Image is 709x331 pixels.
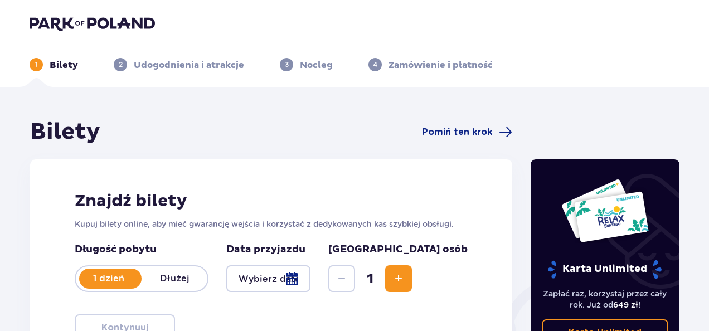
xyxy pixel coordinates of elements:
button: Decrease [328,265,355,292]
p: Bilety [50,59,78,71]
p: 2 [119,60,123,70]
p: Udogodnienia i atrakcje [134,59,244,71]
span: 649 zł [613,300,638,309]
h2: Znajdź bilety [75,191,468,212]
p: Karta Unlimited [547,260,663,279]
p: 3 [285,60,289,70]
h1: Bilety [30,118,100,146]
p: [GEOGRAPHIC_DATA] osób [328,243,468,256]
span: Pomiń ten krok [422,126,492,138]
p: Zamówienie i płatność [389,59,493,71]
p: 1 [35,60,38,70]
button: Increase [385,265,412,292]
p: 4 [373,60,377,70]
p: Nocleg [300,59,333,71]
p: Długość pobytu [75,243,208,256]
img: Park of Poland logo [30,16,155,31]
p: Kupuj bilety online, aby mieć gwarancję wejścia i korzystać z dedykowanych kas szybkiej obsługi. [75,218,468,230]
p: 1 dzień [76,272,142,285]
p: Zapłać raz, korzystaj przez cały rok. Już od ! [542,288,669,310]
a: Pomiń ten krok [422,125,512,139]
p: Dłużej [142,272,207,285]
span: 1 [357,270,383,287]
p: Data przyjazdu [226,243,305,256]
